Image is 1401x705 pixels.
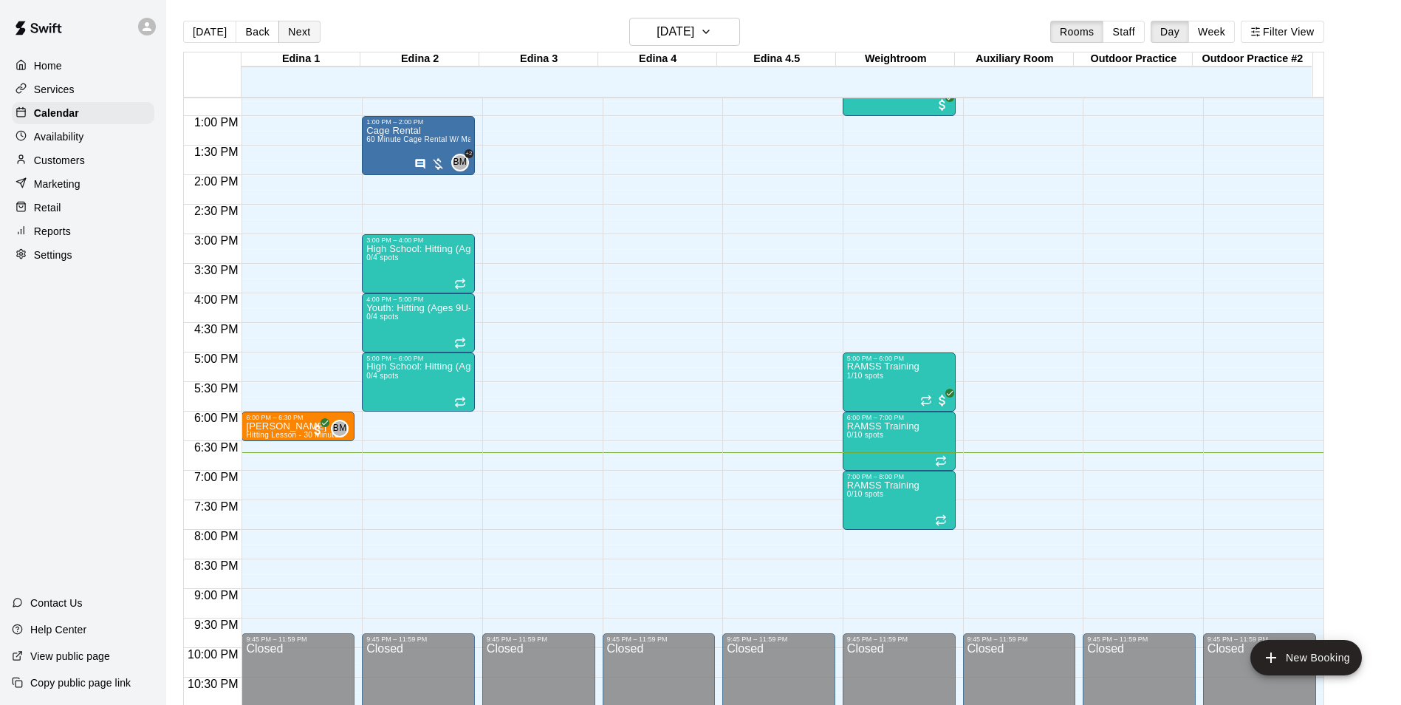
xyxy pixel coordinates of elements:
[191,530,242,542] span: 8:00 PM
[191,234,242,247] span: 3:00 PM
[1241,21,1323,43] button: Filter View
[184,678,242,690] span: 10:30 PM
[12,78,154,101] a: Services
[34,58,62,73] p: Home
[191,146,242,158] span: 1:30 PM
[847,431,883,439] span: 0/10 spots filled
[836,52,955,67] div: Weightroom
[191,471,242,483] span: 7:00 PM
[34,200,61,215] p: Retail
[34,224,71,239] p: Reports
[337,420,349,437] span: Brett Milazzo
[30,649,110,664] p: View public page
[451,154,469,171] div: Brett Milazzo
[246,414,350,421] div: 6:00 PM – 6:30 PM
[30,675,131,690] p: Copy public page link
[191,352,242,365] span: 5:00 PM
[465,149,473,158] span: +2
[278,21,320,43] button: Next
[191,441,242,454] span: 6:30 PM
[34,129,84,144] p: Availability
[955,52,1074,67] div: Auxiliary Room
[12,149,154,171] div: Customers
[191,559,242,572] span: 8:30 PM
[191,205,242,217] span: 2:30 PM
[242,412,354,441] div: 6:00 PM – 6:30 PM: Jameson Steele
[191,500,242,513] span: 7:30 PM
[366,236,470,244] div: 3:00 PM – 4:00 PM
[935,455,947,467] span: Recurring event
[12,102,154,124] a: Calendar
[847,473,951,480] div: 7:00 PM – 8:00 PM
[191,382,242,395] span: 5:30 PM
[1188,21,1235,43] button: Week
[34,82,75,97] p: Services
[366,118,470,126] div: 1:00 PM – 2:00 PM
[366,372,399,380] span: 0/4 spots filled
[847,414,951,421] div: 6:00 PM – 7:00 PM
[457,154,469,171] span: Brett Milazzo & 2 others
[12,220,154,242] div: Reports
[453,155,467,170] span: BM
[1050,21,1103,43] button: Rooms
[843,471,956,530] div: 7:00 PM – 8:00 PM: RAMSS Training
[191,116,242,129] span: 1:00 PM
[30,596,83,610] p: Contact Us
[191,323,242,336] span: 4:30 PM
[236,21,279,43] button: Back
[366,296,470,303] div: 4:00 PM – 5:00 PM
[246,636,350,643] div: 9:45 PM – 11:59 PM
[362,234,475,293] div: 3:00 PM – 4:00 PM: High School: Hitting (Ages 14U-18U)
[183,21,236,43] button: [DATE]
[967,636,1072,643] div: 9:45 PM – 11:59 PM
[920,395,932,406] span: Recurring event
[847,636,951,643] div: 9:45 PM – 11:59 PM
[34,106,79,120] p: Calendar
[191,412,242,424] span: 6:00 PM
[12,173,154,195] a: Marketing
[1087,636,1191,643] div: 9:45 PM – 11:59 PM
[935,393,950,408] span: All customers have paid
[935,98,950,112] span: All customers have paid
[360,52,479,67] div: Edina 2
[366,253,399,262] span: 0/4 spots filled
[191,589,242,602] span: 9:00 PM
[598,52,717,67] div: Edina 4
[1193,52,1312,67] div: Outdoor Practice #2
[362,293,475,352] div: 4:00 PM – 5:00 PM: Youth: Hitting (Ages 9U-13U)
[843,412,956,471] div: 6:00 PM – 7:00 PM: RAMSS Training
[30,622,86,637] p: Help Center
[847,490,883,498] span: 0/10 spots filled
[191,264,242,276] span: 3:30 PM
[1250,640,1362,675] button: add
[362,116,475,175] div: 1:00 PM – 2:00 PM: Cage Rental
[34,248,72,262] p: Settings
[12,197,154,219] a: Retail
[629,18,740,46] button: [DATE]
[191,293,242,306] span: 4:00 PM
[184,648,242,661] span: 10:00 PM
[242,52,360,67] div: Edina 1
[366,313,399,321] span: 0/4 spots filled
[246,431,342,439] span: Hitting Lesson - 30 Minutes
[487,636,591,643] div: 9:45 PM – 11:59 PM
[935,514,947,526] span: Recurring event
[310,423,325,437] span: All customers have paid
[34,177,81,191] p: Marketing
[717,52,836,67] div: Edina 4.5
[843,352,956,412] div: 5:00 PM – 6:00 PM: RAMSS Training
[1208,636,1312,643] div: 9:45 PM – 11:59 PM
[12,55,154,77] a: Home
[34,153,85,168] p: Customers
[12,244,154,266] div: Settings
[1151,21,1189,43] button: Day
[454,337,466,349] span: Recurring event
[12,126,154,148] a: Availability
[333,421,347,436] span: BM
[1103,21,1145,43] button: Staff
